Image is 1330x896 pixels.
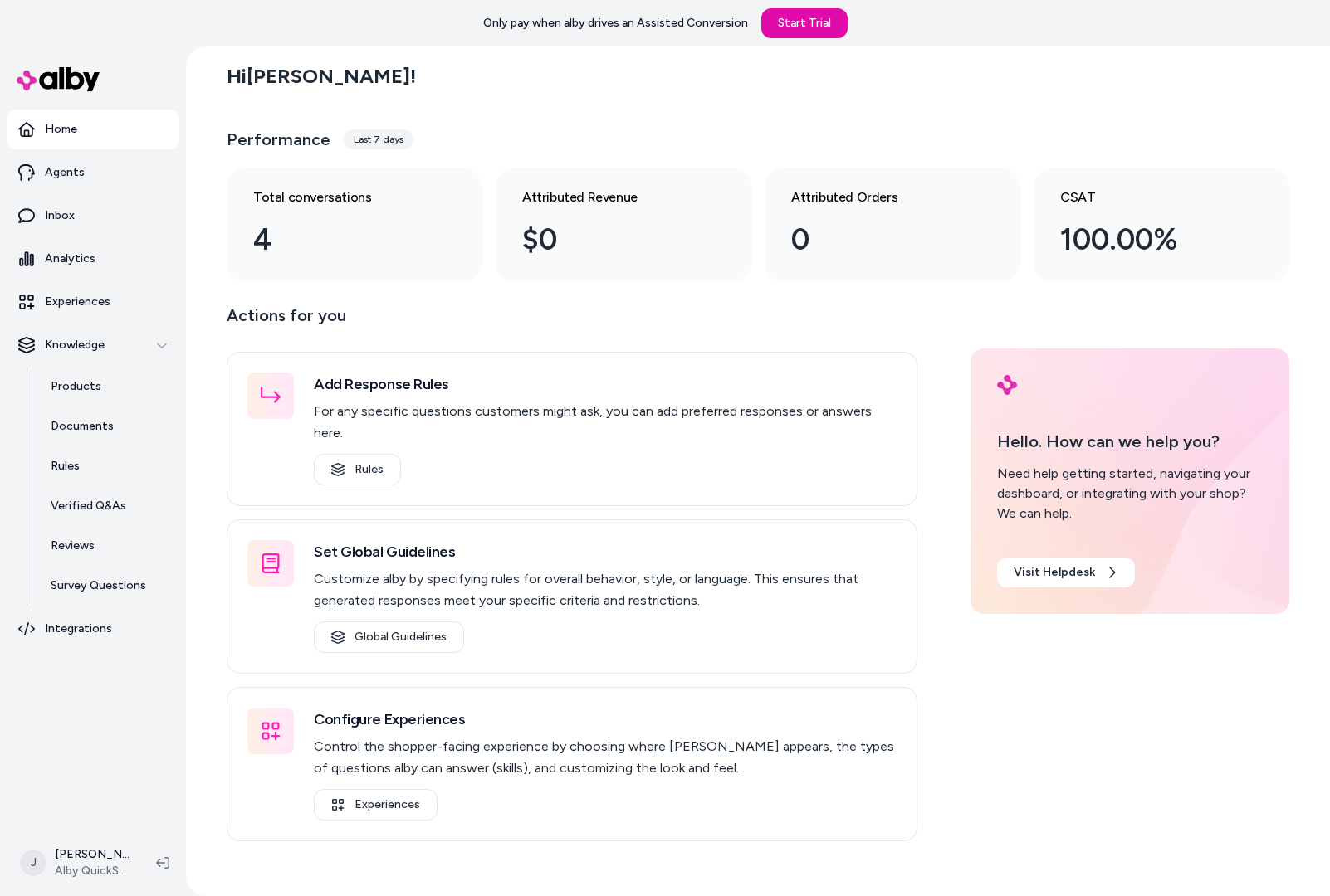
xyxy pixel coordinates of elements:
p: Survey Questions [51,577,146,594]
a: Integrations [7,609,179,649]
a: Attributed Orders 0 [765,168,1020,282]
a: Global Guidelines [314,621,464,653]
p: Inbox [45,207,75,224]
p: [PERSON_NAME] [55,846,130,863]
div: 0 [791,217,967,262]
a: Total conversations 4 [227,168,482,282]
div: 4 [253,217,429,262]
p: Knowledge [45,337,105,353]
p: Products [51,378,101,395]
p: Customize alby by specifying rules for overall behavior, style, or language. This ensures that ge... [314,568,897,611]
a: Reviews [34,526,179,566]
a: Rules [314,454,401,485]
a: Analytics [7,239,179,279]
h3: Attributed Orders [791,187,967,207]
h3: Set Global Guidelines [314,540,897,563]
a: Documents [34,407,179,446]
a: Start Trial [761,8,848,38]
p: Rules [51,458,80,475]
div: Last 7 days [344,129,413,149]
button: J[PERSON_NAME]Alby QuickStart Store [10,836,143,889]
p: Actions for you [227,302,917,342]
p: Verified Q&As [51,498,126,514]
a: Verified Q&As [34,486,179,526]
span: J [20,850,46,876]
h3: Attributed Revenue [522,187,698,207]
a: Experiences [314,789,438,821]
p: Agents [45,164,85,181]
img: alby Logo [997,375,1017,395]
p: Analytics [45,251,95,267]
h3: Add Response Rules [314,373,897,396]
p: Documents [51,418,114,435]
a: CSAT 100.00% [1034,168,1289,282]
p: Reviews [51,538,95,554]
h3: Total conversations [253,187,429,207]
a: Products [34,367,179,407]
div: Need help getting started, navigating your dashboard, or integrating with your shop? We can help. [997,464,1263,523]
a: Rules [34,446,179,486]
p: Hello. How can we help you? [997,429,1263,454]
h3: CSAT [1060,187,1236,207]
p: Integrations [45,621,112,637]
a: Survey Questions [34,566,179,606]
h2: Hi [PERSON_NAME] ! [227,64,416,89]
p: Experiences [45,294,110,310]
a: Inbox [7,196,179,236]
a: Experiences [7,282,179,322]
img: alby Logo [17,67,100,91]
div: $0 [522,217,698,262]
p: Home [45,121,77,138]
a: Agents [7,153,179,192]
p: Only pay when alby drives an Assisted Conversion [483,15,748,32]
div: 100.00% [1060,217,1236,262]
a: Home [7,110,179,149]
a: Visit Helpdesk [997,558,1135,587]
span: Alby QuickStart Store [55,863,130,879]
h3: Configure Experiences [314,708,897,731]
p: For any specific questions customers might ask, you can add preferred responses or answers here. [314,401,897,444]
button: Knowledge [7,325,179,365]
p: Control the shopper-facing experience by choosing where [PERSON_NAME] appears, the types of quest... [314,736,897,779]
a: Attributed Revenue $0 [496,168,751,282]
h3: Performance [227,128,330,151]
